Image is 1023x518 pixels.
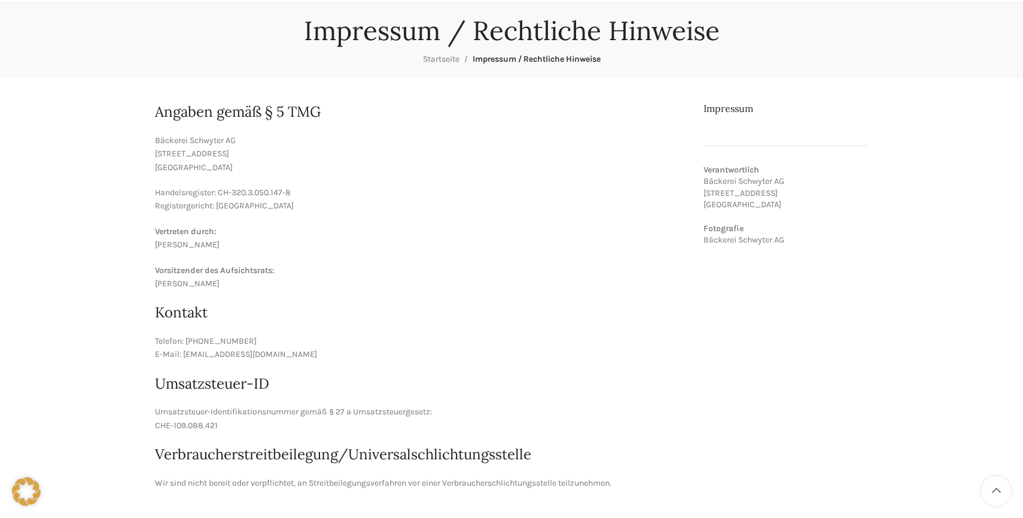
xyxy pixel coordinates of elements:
[155,225,686,252] p: [PERSON_NAME]
[155,265,275,275] strong: Vorsitzender des Aufsichtsrats:
[704,164,869,246] p: Bäckerei Schwyter AG [STREET_ADDRESS] [GEOGRAPHIC_DATA] Bäckerei Schwyter AG
[155,444,686,465] h2: Verbraucher­streit­beilegung/Universal­schlichtungs­stelle
[155,374,686,394] h2: Umsatzsteuer-ID
[704,223,744,234] strong: Fotografie
[704,165,759,175] strong: Verantwortlich
[304,15,720,47] h1: Impressum / Rechtliche Hinweise
[155,405,686,432] p: Umsatzsteuer-Identifikationsnummer gemäß § 27 a Umsatzsteuergesetz: CHE-109.088.421
[155,264,686,291] p: [PERSON_NAME]
[155,226,217,237] strong: Vertreten durch:
[155,134,686,174] p: Bäckerei Schwyter AG [STREET_ADDRESS] [GEOGRAPHIC_DATA]
[155,102,686,122] h2: Angaben gemäß § 5 TMG
[423,54,459,64] a: Startseite
[155,302,686,323] h2: Kontakt
[704,102,869,115] h2: Impressum
[155,186,686,213] p: Handelsregister: CH-320.3.050.147-8 Registergericht: [GEOGRAPHIC_DATA]
[981,476,1011,506] a: Scroll to top button
[155,477,686,490] p: Wir sind nicht bereit oder verpflichtet, an Streitbeilegungsverfahren vor einer Verbraucherschlic...
[155,335,686,362] p: Telefon: [PHONE_NUMBER] E-Mail: [EMAIL_ADDRESS][DOMAIN_NAME]
[473,54,601,64] span: Impressum / Rechtliche Hinweise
